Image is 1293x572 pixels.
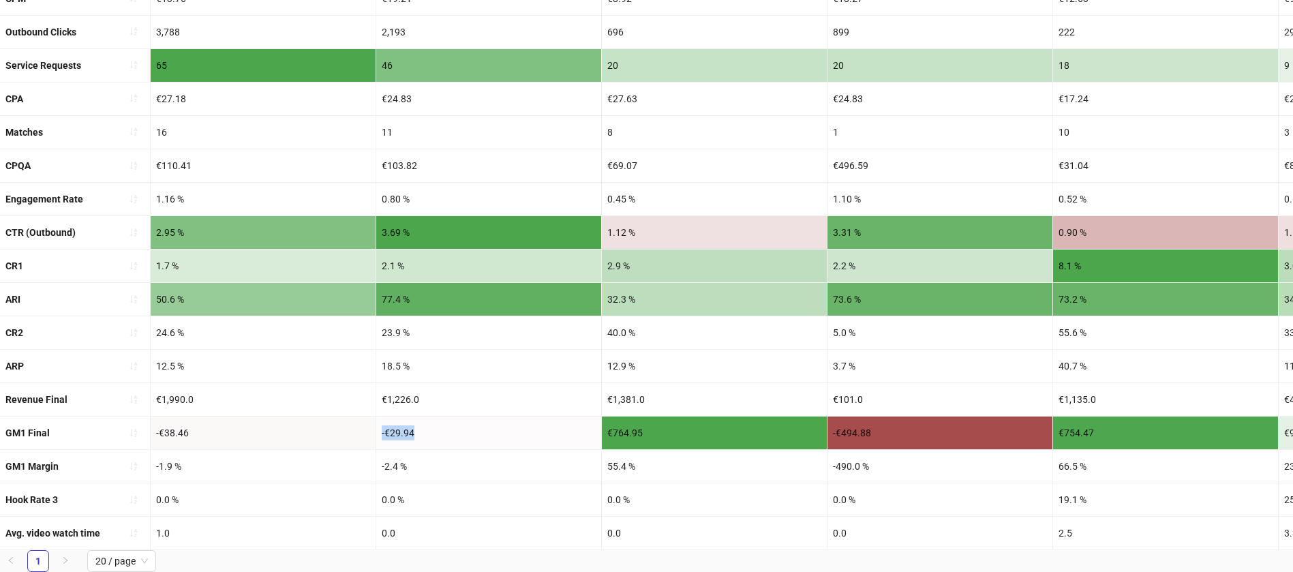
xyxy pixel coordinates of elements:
[55,550,76,572] li: Next Page
[7,556,15,565] span: left
[602,82,827,115] div: €27.63
[129,194,138,204] span: sort-ascending
[5,528,100,539] b: Avg. video watch time
[129,361,138,371] span: sort-ascending
[151,450,376,483] div: -1.9 %
[602,483,827,516] div: 0.0 %
[129,261,138,271] span: sort-ascending
[5,260,23,271] b: CR1
[151,316,376,349] div: 24.6 %
[376,116,601,149] div: 11
[95,551,148,571] span: 20 / page
[5,93,23,104] b: CPA
[376,383,601,416] div: €1,226.0
[55,550,76,572] button: right
[5,294,20,305] b: ARI
[602,183,827,215] div: 0.45 %
[602,116,827,149] div: 8
[376,16,601,48] div: 2,193
[376,250,601,282] div: 2.1 %
[28,551,48,571] a: 1
[602,216,827,249] div: 1.12 %
[376,417,601,449] div: -€29.94
[827,350,1052,382] div: 3.7 %
[1053,116,1278,149] div: 10
[151,183,376,215] div: 1.16 %
[5,27,76,37] b: Outbound Clicks
[151,383,376,416] div: €1,990.0
[129,395,138,404] span: sort-ascending
[376,283,601,316] div: 77.4 %
[602,383,827,416] div: €1,381.0
[129,528,138,538] span: sort-ascending
[1053,283,1278,316] div: 73.2 %
[87,550,156,572] div: Page Size
[1053,383,1278,416] div: €1,135.0
[827,316,1052,349] div: 5.0 %
[151,16,376,48] div: 3,788
[129,295,138,304] span: sort-ascending
[151,517,376,550] div: 1.0
[602,250,827,282] div: 2.9 %
[602,350,827,382] div: 12.9 %
[129,127,138,136] span: sort-ascending
[1053,16,1278,48] div: 222
[129,27,138,36] span: sort-ascending
[5,361,24,372] b: ARP
[151,250,376,282] div: 1.7 %
[1053,350,1278,382] div: 40.7 %
[827,116,1052,149] div: 1
[827,216,1052,249] div: 3.31 %
[151,216,376,249] div: 2.95 %
[151,116,376,149] div: 16
[827,483,1052,516] div: 0.0 %
[376,483,601,516] div: 0.0 %
[376,316,601,349] div: 23.9 %
[151,283,376,316] div: 50.6 %
[827,450,1052,483] div: -490.0 %
[602,517,827,550] div: 0.0
[129,495,138,505] span: sort-ascending
[827,16,1052,48] div: 899
[376,450,601,483] div: -2.4 %
[827,383,1052,416] div: €101.0
[151,82,376,115] div: €27.18
[1053,82,1278,115] div: €17.24
[376,149,601,182] div: €103.82
[827,283,1052,316] div: 73.6 %
[602,16,827,48] div: 696
[129,462,138,471] span: sort-ascending
[5,227,76,238] b: CTR (Outbound)
[1053,450,1278,483] div: 66.5 %
[376,82,601,115] div: €24.83
[5,494,58,505] b: Hook Rate 3
[5,394,67,405] b: Revenue Final
[827,250,1052,282] div: 2.2 %
[27,550,49,572] li: 1
[602,417,827,449] div: €764.95
[827,517,1052,550] div: 0.0
[129,328,138,337] span: sort-ascending
[129,161,138,170] span: sort-ascending
[129,228,138,237] span: sort-ascending
[827,183,1052,215] div: 1.10 %
[129,93,138,103] span: sort-ascending
[5,160,31,171] b: CPQA
[376,216,601,249] div: 3.69 %
[1053,517,1278,550] div: 2.5
[5,427,50,438] b: GM1 Final
[1053,417,1278,449] div: €754.47
[376,517,601,550] div: 0.0
[129,428,138,438] span: sort-ascending
[151,483,376,516] div: 0.0 %
[151,149,376,182] div: €110.41
[602,316,827,349] div: 40.0 %
[602,283,827,316] div: 32.3 %
[827,149,1052,182] div: €496.59
[1053,250,1278,282] div: 8.1 %
[827,82,1052,115] div: €24.83
[1053,49,1278,82] div: 18
[376,183,601,215] div: 0.80 %
[827,49,1052,82] div: 20
[151,49,376,82] div: 65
